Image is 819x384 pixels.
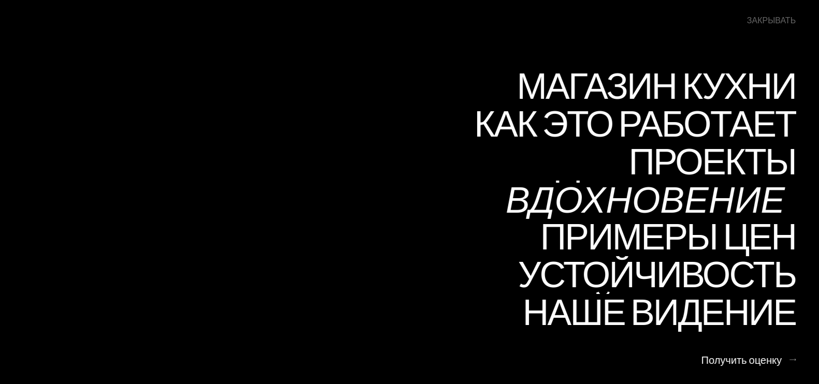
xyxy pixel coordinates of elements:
a: Получить оценку [701,347,796,372]
div: меню [737,10,796,31]
font: Магазин Кухни [488,97,785,147]
font: Как это работает [441,135,785,185]
font: закрывать [747,15,796,25]
font: Устойчивость [518,252,796,297]
a: Примеры ценПримеры цен [514,218,796,256]
font: Примеры цен [540,214,796,259]
font: Наше видение [494,323,785,374]
font: Получить оценку [701,353,782,366]
font: Наше видение [523,289,796,334]
font: Вдохновение [506,173,785,224]
a: Магазин КухниМагазин Кухни [488,68,796,106]
a: ПроектыПроекты [606,143,796,181]
font: Проекты [628,138,796,183]
font: Устойчивость [488,285,785,336]
font: Проекты [606,172,785,223]
a: Как это работаетКак это работает [441,106,796,143]
font: Как это работает [474,101,796,146]
a: Наше видениеНаше видение [494,294,796,332]
a: УстойчивостьУстойчивость [488,256,796,294]
a: Вдохновение [506,181,796,218]
font: Примеры цен [514,247,785,298]
font: Магазин Кухни [517,63,796,108]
